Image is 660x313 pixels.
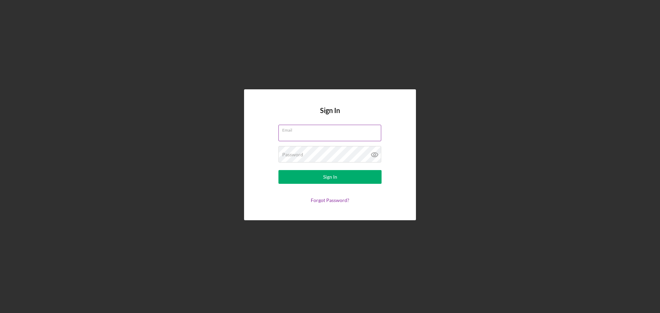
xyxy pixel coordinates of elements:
div: Sign In [323,170,337,184]
label: Password [282,152,303,157]
h4: Sign In [320,107,340,125]
a: Forgot Password? [311,197,349,203]
button: Sign In [278,170,382,184]
label: Email [282,125,381,133]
